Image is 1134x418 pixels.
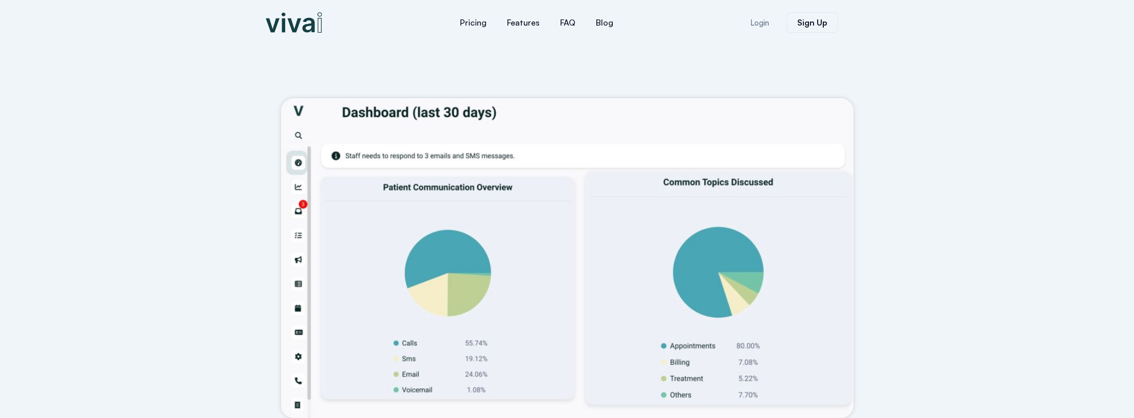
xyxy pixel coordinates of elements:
a: FAQ [550,10,586,35]
a: Login [738,13,781,33]
a: Sign Up [786,12,838,33]
a: Pricing [450,10,497,35]
a: Features [497,10,550,35]
a: Blog [586,10,623,35]
span: Login [750,19,769,27]
span: Sign Up [797,18,827,27]
nav: Menu [388,10,685,35]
